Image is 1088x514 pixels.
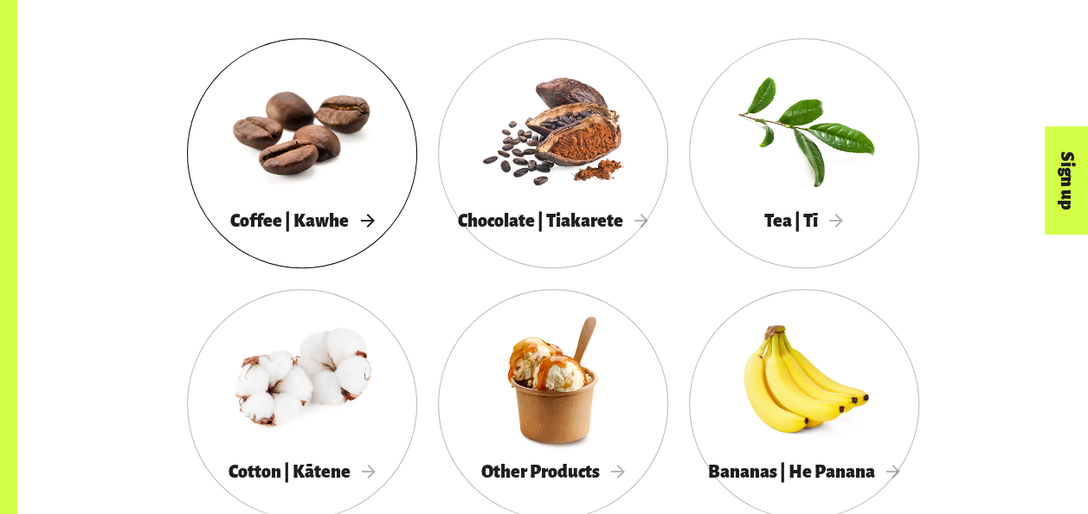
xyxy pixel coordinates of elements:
span: Other Products [481,462,625,481]
a: Coffee | Kawhe [187,38,417,268]
span: Bananas | He Panana [708,462,900,481]
span: Cotton | Kātene [229,462,376,481]
a: Tea | Tī [689,38,919,268]
span: Coffee | Kawhe [230,211,374,230]
span: Tea | Tī [764,211,843,230]
span: Chocolate | Tiakarete [458,211,648,230]
a: Chocolate | Tiakarete [438,38,668,268]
